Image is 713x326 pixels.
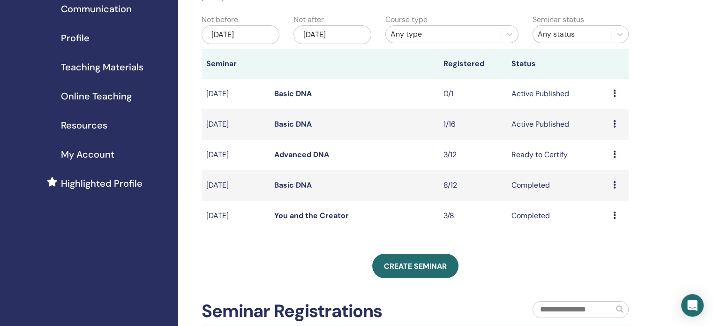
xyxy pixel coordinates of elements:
[202,49,270,79] th: Seminar
[439,109,507,140] td: 1/16
[390,29,496,40] div: Any type
[61,118,107,132] span: Resources
[202,170,270,201] td: [DATE]
[202,201,270,231] td: [DATE]
[274,211,349,220] a: You and the Creator
[538,29,606,40] div: Any status
[439,201,507,231] td: 3/8
[61,31,90,45] span: Profile
[507,79,608,109] td: Active Published
[293,25,371,44] div: [DATE]
[439,79,507,109] td: 0/1
[681,294,704,317] div: Open Intercom Messenger
[202,140,270,170] td: [DATE]
[507,201,608,231] td: Completed
[385,14,428,25] label: Course type
[202,109,270,140] td: [DATE]
[61,147,114,161] span: My Account
[507,109,608,140] td: Active Published
[274,89,312,99] a: Basic DNA
[202,25,279,44] div: [DATE]
[202,79,270,109] td: [DATE]
[372,254,458,278] a: Create seminar
[274,180,312,190] a: Basic DNA
[439,140,507,170] td: 3/12
[507,140,608,170] td: Ready to Certify
[202,14,238,25] label: Not before
[61,60,143,74] span: Teaching Materials
[293,14,324,25] label: Not after
[507,49,608,79] th: Status
[61,89,132,103] span: Online Teaching
[507,170,608,201] td: Completed
[274,119,312,129] a: Basic DNA
[61,2,132,16] span: Communication
[61,176,143,190] span: Highlighted Profile
[439,49,507,79] th: Registered
[439,170,507,201] td: 8/12
[202,301,382,322] h2: Seminar Registrations
[533,14,584,25] label: Seminar status
[384,261,447,271] span: Create seminar
[274,150,329,159] a: Advanced DNA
